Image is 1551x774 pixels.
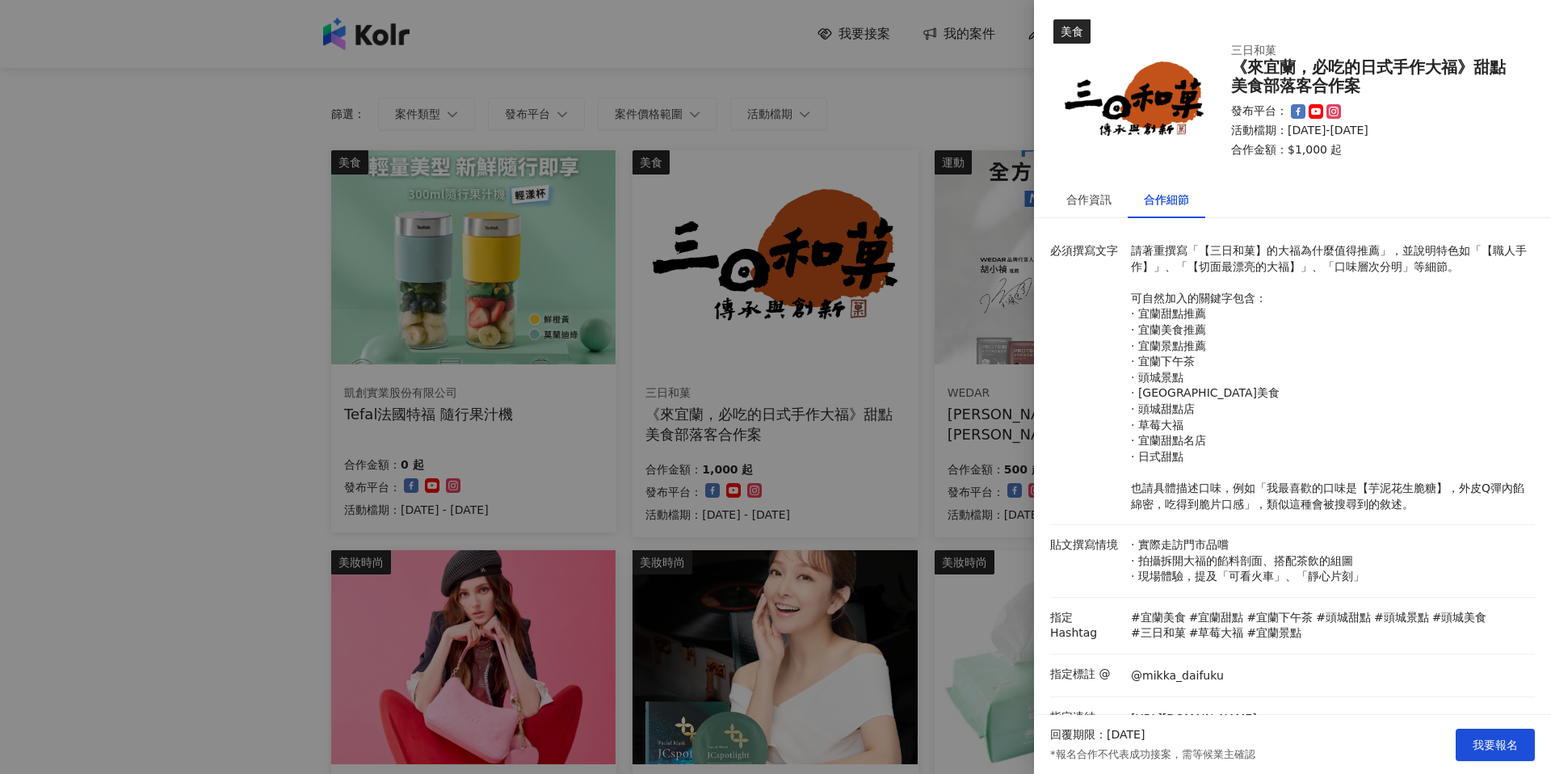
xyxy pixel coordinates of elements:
p: 貼文撰寫情境 [1050,537,1123,553]
p: 指定 Hashtag [1050,610,1123,641]
p: #宜蘭景點 [1246,625,1301,641]
div: 合作資訊 [1066,191,1112,208]
div: 美食 [1053,19,1091,44]
p: · 實際走訪門市品嚐 · 拍攝拆開大福的餡料剖面、搭配茶飲的組圖 · 現場體驗，提及「可看火車」、「靜心片刻」 [1131,537,1527,585]
p: #頭城景點 [1374,610,1429,626]
p: 指定連結 [1050,709,1123,726]
p: #宜蘭下午茶 [1246,610,1313,626]
p: 發布平台： [1231,103,1288,120]
p: 指定標註 @ [1050,667,1123,683]
a: [URL][DOMAIN_NAME] [1131,711,1257,727]
p: @mikka_daifuku [1131,668,1224,684]
p: #三日和菓 [1131,625,1186,641]
p: #草莓大福 [1189,625,1244,641]
p: 必須撰寫文字 [1050,243,1123,259]
p: 活動檔期：[DATE]-[DATE] [1231,123,1515,139]
div: 三日和菓 [1231,43,1490,59]
button: 我要報名 [1456,729,1535,761]
p: 請著重撰寫「【三日和菓】的大福為什麼值得推薦」，並說明特色如「【職人手作】」、「【切面最漂亮的大福】」、「口味層次分明」等細節。 可自然加入的關鍵字包含： · 宜蘭甜點推薦 · 宜蘭美食推薦 ·... [1131,243,1527,512]
div: 合作細節 [1144,191,1189,208]
p: #宜蘭美食 [1131,610,1186,626]
p: #宜蘭甜點 [1189,610,1244,626]
p: #頭城美食 [1432,610,1487,626]
div: 《來宜蘭，必吃的日式手作大福》甜點美食部落客合作案 [1231,58,1515,95]
p: *報名合作不代表成功接案，需等候業主確認 [1050,747,1255,762]
span: 我要報名 [1473,738,1518,751]
p: 回覆期限：[DATE] [1050,727,1145,743]
p: 合作金額： $1,000 起 [1231,142,1515,158]
p: #頭城甜點 [1316,610,1371,626]
img: 三日和菓｜手作大福甜點體驗 × 宜蘭在地散策推薦 [1053,19,1215,181]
